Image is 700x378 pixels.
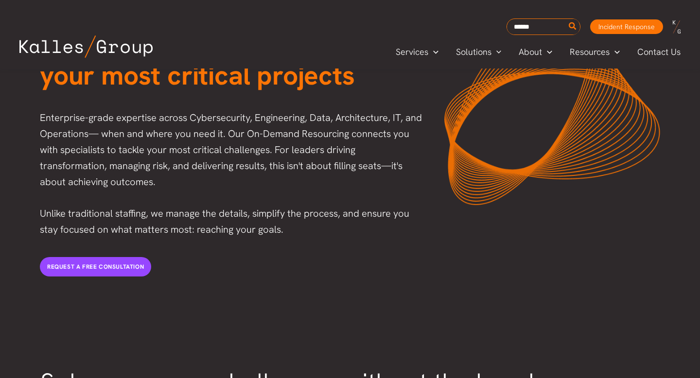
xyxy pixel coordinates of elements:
span: Solutions [456,45,491,59]
a: ServicesMenu Toggle [387,45,447,59]
span: Menu Toggle [542,45,552,59]
span: Request a free consultation [47,263,144,271]
button: Search [567,19,579,34]
nav: Primary Site Navigation [387,44,690,60]
span: Menu Toggle [428,45,438,59]
a: ResourcesMenu Toggle [561,45,629,59]
span: Resources [570,45,610,59]
a: SolutionsMenu Toggle [447,45,510,59]
a: AboutMenu Toggle [510,45,561,59]
img: KG-ODR-graphic [444,3,660,205]
span: About [519,45,542,59]
a: Contact Us [629,45,690,59]
img: Kalles Group [19,35,153,58]
a: Incident Response [590,19,663,34]
p: Enterprise-grade expertise across Cybersecurity, Engineering, Data, Architecture, IT, and Operati... [40,110,425,190]
span: Menu Toggle [491,45,502,59]
span: Contact Us [637,45,681,59]
a: Request a free consultation [40,257,151,276]
span: Menu Toggle [610,45,620,59]
span: Services [396,45,428,59]
p: Unlike traditional staffing, we manage the details, simplify the process, and ensure you stay foc... [40,206,425,238]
